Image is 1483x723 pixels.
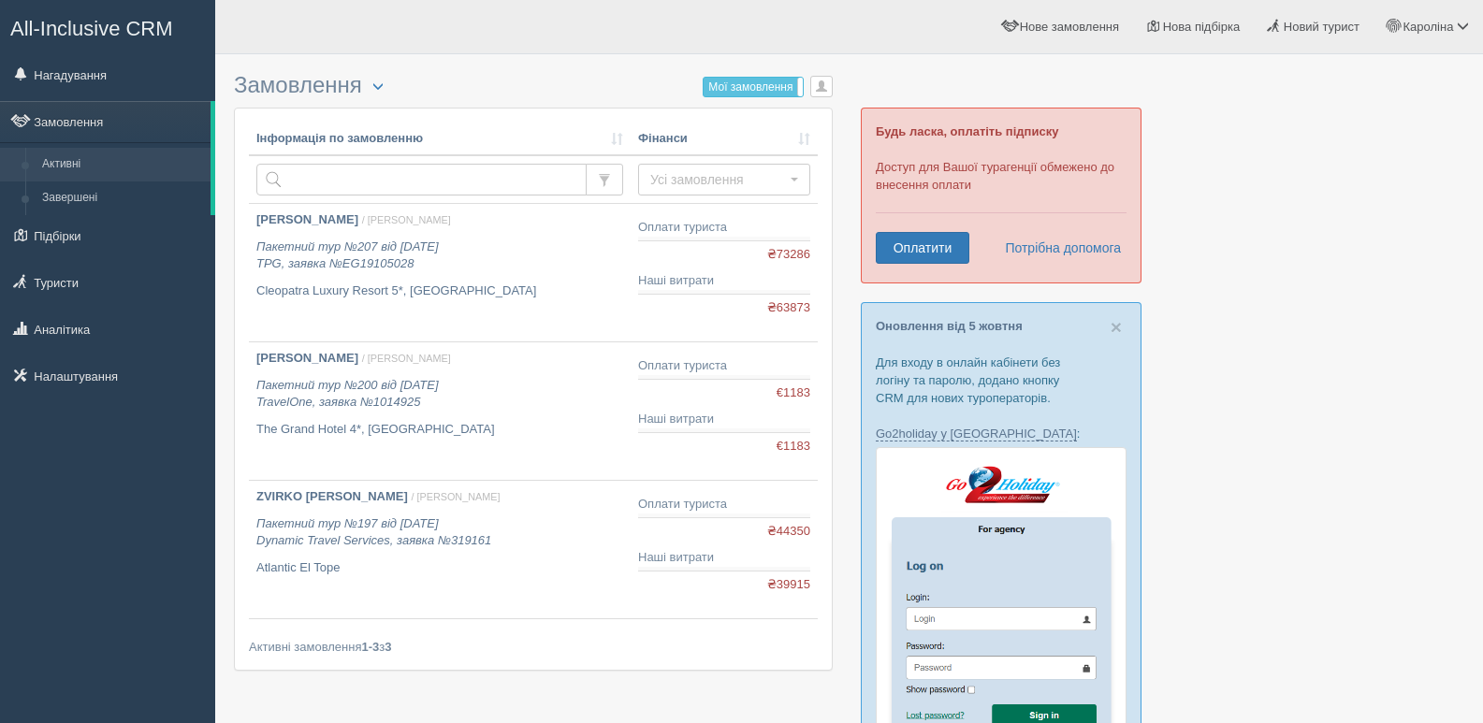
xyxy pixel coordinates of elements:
a: All-Inclusive CRM [1,1,214,52]
a: Оновлення від 5 жовтня [876,319,1023,333]
a: Оплатити [876,232,969,264]
div: Доступ для Вашої турагенції обмежено до внесення оплати [861,108,1141,283]
p: Cleopatra Luxury Resort 5*, [GEOGRAPHIC_DATA] [256,282,623,300]
div: Наші витрати [638,411,810,428]
span: ₴44350 [767,523,810,541]
label: Мої замовлення [704,78,803,96]
b: 3 [385,640,391,654]
span: Новий турист [1284,20,1359,34]
span: Усі замовлення [650,170,786,189]
div: Оплати туриста [638,219,810,237]
h3: Замовлення [234,73,833,98]
div: Наші витрати [638,549,810,567]
b: [PERSON_NAME] [256,212,358,226]
div: Активні замовлення з [249,638,818,656]
button: Close [1111,317,1122,337]
button: Усі замовлення [638,164,810,195]
input: Пошук за номером замовлення, ПІБ або паспортом туриста [256,164,587,195]
p: Atlantic El Tope [256,559,623,577]
div: Оплати туриста [638,357,810,375]
i: Пакетний тур №197 від [DATE] Dynamic Travel Services, заявка №319161 [256,516,491,548]
span: Кароліна [1403,20,1454,34]
span: €1183 [777,384,810,402]
p: Для входу в онлайн кабінети без логіну та паролю, додано кнопку CRM для нових туроператорів. [876,354,1127,407]
span: ₴39915 [767,576,810,594]
a: Активні [34,148,211,181]
i: Пакетний тур №200 від [DATE] TravelOne, заявка №1014925 [256,378,439,410]
span: Нова підбірка [1163,20,1241,34]
span: All-Inclusive CRM [10,17,173,40]
a: Інформація по замовленню [256,130,623,148]
b: Будь ласка, оплатіть підписку [876,124,1058,138]
a: [PERSON_NAME] / [PERSON_NAME] Пакетний тур №200 від [DATE]TravelOne, заявка №1014925 The Grand Ho... [249,342,631,480]
b: 1-3 [362,640,380,654]
b: ZVIRKO [PERSON_NAME] [256,489,408,503]
a: Фінанси [638,130,810,148]
b: [PERSON_NAME] [256,351,358,365]
span: / [PERSON_NAME] [362,353,451,364]
p: The Grand Hotel 4*, [GEOGRAPHIC_DATA] [256,421,623,439]
span: €1183 [777,438,810,455]
div: Наші витрати [638,272,810,290]
span: Нове замовлення [1020,20,1119,34]
span: / [PERSON_NAME] [362,214,451,225]
span: ₴73286 [767,246,810,264]
a: Завершені [34,181,211,215]
div: Оплати туриста [638,496,810,513]
a: ZVIRKO [PERSON_NAME] / [PERSON_NAME] Пакетний тур №197 від [DATE]Dynamic Travel Services, заявка ... [249,481,631,618]
i: Пакетний тур №207 від [DATE] TPG, заявка №EG19105028 [256,239,439,271]
a: Потрібна допомога [993,232,1122,264]
a: [PERSON_NAME] / [PERSON_NAME] Пакетний тур №207 від [DATE]TPG, заявка №EG19105028 Cleopatra Luxur... [249,204,631,341]
span: × [1111,316,1122,338]
span: / [PERSON_NAME] [411,491,500,502]
a: Go2holiday у [GEOGRAPHIC_DATA] [876,427,1077,441]
span: ₴63873 [767,299,810,317]
p: : [876,425,1127,442]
